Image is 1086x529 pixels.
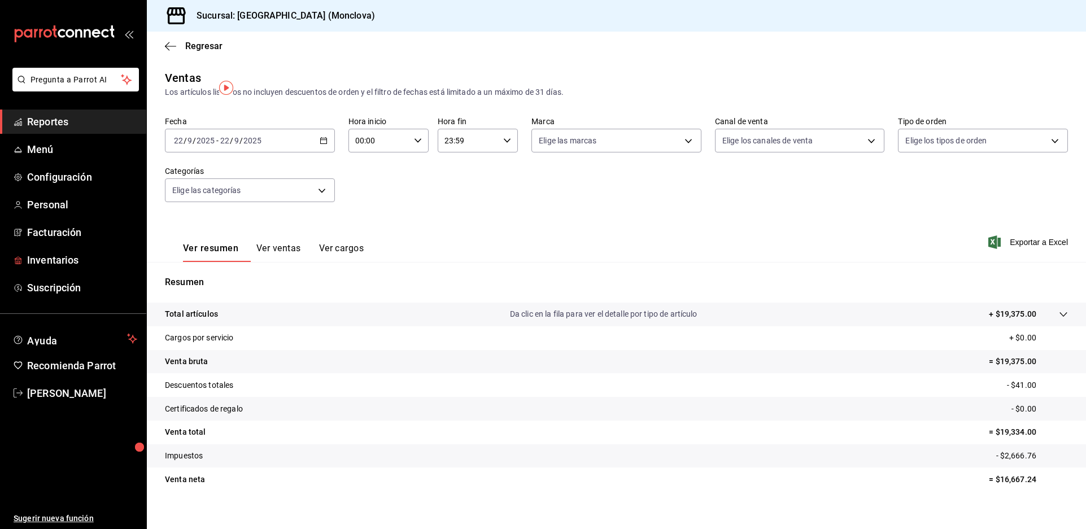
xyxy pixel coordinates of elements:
[27,280,137,295] span: Suscripción
[348,117,429,125] label: Hora inicio
[165,356,208,368] p: Venta bruta
[27,197,137,212] span: Personal
[898,117,1068,125] label: Tipo de orden
[196,136,215,145] input: ----
[14,513,137,524] span: Sugerir nueva función
[12,68,139,91] button: Pregunta a Parrot AI
[27,142,137,157] span: Menú
[1007,379,1068,391] p: - $41.00
[27,252,137,268] span: Inventarios
[230,136,233,145] span: /
[173,136,184,145] input: --
[165,332,234,344] p: Cargos por servicio
[234,136,239,145] input: --
[30,74,121,86] span: Pregunta a Parrot AI
[539,135,596,146] span: Elige las marcas
[172,185,241,196] span: Elige las categorías
[531,117,701,125] label: Marca
[722,135,813,146] span: Elige los canales de venta
[165,379,233,391] p: Descuentos totales
[989,474,1068,486] p: = $16,667.24
[27,386,137,401] span: [PERSON_NAME]
[991,235,1068,249] button: Exportar a Excel
[1011,403,1068,415] p: - $0.00
[183,243,238,262] button: Ver resumen
[216,136,219,145] span: -
[989,308,1036,320] p: + $19,375.00
[184,136,187,145] span: /
[165,426,206,438] p: Venta total
[220,136,230,145] input: --
[165,474,205,486] p: Venta neta
[165,86,1068,98] div: Los artículos listados no incluyen descuentos de orden y el filtro de fechas está limitado a un m...
[185,41,223,51] span: Regresar
[183,243,364,262] div: navigation tabs
[27,169,137,185] span: Configuración
[715,117,885,125] label: Canal de venta
[1009,332,1068,344] p: + $0.00
[256,243,301,262] button: Ver ventas
[165,167,335,175] label: Categorías
[989,426,1068,438] p: = $19,334.00
[124,29,133,38] button: open_drawer_menu
[27,332,123,346] span: Ayuda
[319,243,364,262] button: Ver cargos
[165,41,223,51] button: Regresar
[165,403,243,415] p: Certificados de regalo
[193,136,196,145] span: /
[165,450,203,462] p: Impuestos
[187,9,375,23] h3: Sucursal: [GEOGRAPHIC_DATA] (Monclova)
[510,308,697,320] p: Da clic en la fila para ver el detalle por tipo de artículo
[165,308,218,320] p: Total artículos
[989,356,1068,368] p: = $19,375.00
[8,82,139,94] a: Pregunta a Parrot AI
[243,136,262,145] input: ----
[27,114,137,129] span: Reportes
[187,136,193,145] input: --
[165,276,1068,289] p: Resumen
[905,135,987,146] span: Elige los tipos de orden
[165,69,201,86] div: Ventas
[27,358,137,373] span: Recomienda Parrot
[219,81,233,95] img: Tooltip marker
[239,136,243,145] span: /
[27,225,137,240] span: Facturación
[165,117,335,125] label: Fecha
[438,117,518,125] label: Hora fin
[996,450,1068,462] p: - $2,666.76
